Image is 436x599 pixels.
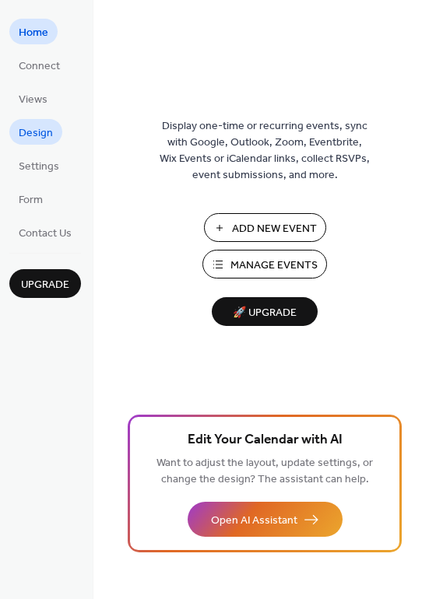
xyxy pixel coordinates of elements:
a: Form [9,186,52,212]
span: Display one-time or recurring events, sync with Google, Outlook, Zoom, Eventbrite, Wix Events or ... [160,118,370,184]
button: Add New Event [204,213,326,242]
span: Home [19,25,48,41]
a: Design [9,119,62,145]
a: Home [9,19,58,44]
button: Upgrade [9,269,81,298]
span: Views [19,92,47,108]
span: Settings [19,159,59,175]
a: Views [9,86,57,111]
button: Open AI Assistant [188,502,343,537]
span: 🚀 Upgrade [221,303,308,324]
span: Design [19,125,53,142]
span: Contact Us [19,226,72,242]
a: Settings [9,152,69,178]
span: Open AI Assistant [211,513,297,529]
span: Add New Event [232,221,317,237]
span: Connect [19,58,60,75]
button: 🚀 Upgrade [212,297,318,326]
button: Manage Events [202,250,327,278]
span: Upgrade [21,277,69,293]
span: Want to adjust the layout, update settings, or change the design? The assistant can help. [156,453,373,490]
span: Form [19,192,43,208]
span: Manage Events [230,257,318,274]
a: Contact Us [9,219,81,245]
a: Connect [9,52,69,78]
span: Edit Your Calendar with AI [188,429,343,451]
